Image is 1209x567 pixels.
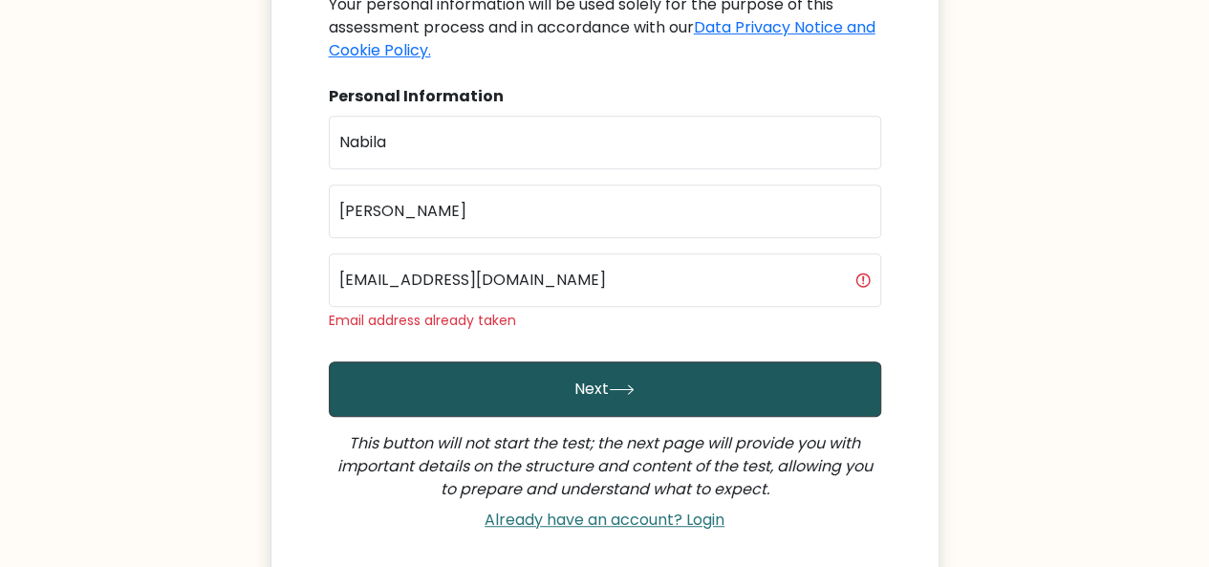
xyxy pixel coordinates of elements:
[329,85,881,108] div: Personal Information
[329,116,881,169] input: First name
[329,16,875,61] a: Data Privacy Notice and Cookie Policy.
[329,253,881,307] input: Email
[477,509,732,531] a: Already have an account? Login
[329,311,881,331] div: Email address already taken
[329,185,881,238] input: Last name
[329,361,881,417] button: Next
[337,432,873,500] i: This button will not start the test; the next page will provide you with important details on the...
